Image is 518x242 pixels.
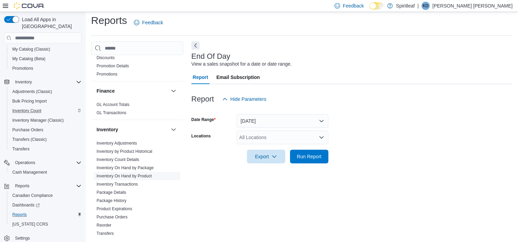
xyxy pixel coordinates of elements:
a: Reorder [97,223,111,228]
a: Feedback [131,16,166,29]
a: Cash Management [10,168,50,176]
a: Bulk Pricing Import [10,97,50,105]
span: Feedback [142,19,163,26]
span: Transfers (Classic) [12,137,47,142]
a: Transfers [10,145,32,153]
span: Operations [15,160,35,165]
button: Inventory [12,78,35,86]
button: Inventory Count [7,106,84,116]
span: Email Subscription [216,70,260,84]
span: Purchase Orders [10,126,81,134]
span: Dashboards [10,201,81,209]
a: Dashboards [7,200,84,210]
a: Inventory Count Details [97,157,139,162]
button: My Catalog (Beta) [7,54,84,64]
button: Inventory [169,125,178,134]
span: Operations [12,159,81,167]
span: [US_STATE] CCRS [12,221,48,227]
button: Operations [12,159,38,167]
a: Reports [10,211,29,219]
span: Promotions [97,71,117,77]
span: Promotions [12,66,33,71]
span: Inventory Count [10,107,81,115]
div: View a sales snapshot for a date or date range. [191,60,292,68]
span: Inventory [15,79,32,85]
span: Inventory Manager (Classic) [10,116,81,124]
span: Export [251,150,281,163]
a: Package History [97,198,126,203]
button: Reports [12,182,32,190]
button: Finance [169,87,178,95]
span: Feedback [343,2,364,9]
a: Inventory On Hand by Product [97,174,152,178]
h3: Finance [97,88,115,94]
span: Transfers [12,146,29,152]
span: Inventory Manager (Classic) [12,118,64,123]
img: Cova [14,2,45,9]
p: | [417,2,419,10]
span: Product Expirations [97,206,132,212]
button: [DATE] [237,114,328,128]
a: Product Expirations [97,206,132,211]
a: Dashboards [10,201,42,209]
span: Cash Management [12,170,47,175]
button: Transfers (Classic) [7,135,84,144]
h3: End Of Day [191,52,230,60]
button: Bulk Pricing Import [7,96,84,106]
span: KD [422,2,428,10]
input: Dark Mode [369,2,384,10]
button: Inventory [97,126,168,133]
a: Purchase Orders [10,126,46,134]
span: Inventory Count Details [97,157,139,162]
button: Open list of options [319,135,324,140]
button: Cash Management [7,167,84,177]
a: Promotion Details [97,64,129,68]
a: [US_STATE] CCRS [10,220,51,228]
a: Purchase Orders [97,215,128,219]
a: My Catalog (Beta) [10,55,48,63]
span: Inventory On Hand by Product [97,173,152,179]
button: Finance [97,88,168,94]
a: Inventory On Hand by Package [97,165,154,170]
a: Package Details [97,190,126,195]
a: Canadian Compliance [10,191,55,200]
button: Operations [1,158,84,167]
button: Purchase Orders [7,125,84,135]
span: Bulk Pricing Import [12,98,47,104]
span: Cash Management [10,168,81,176]
a: GL Account Totals [97,102,129,107]
span: Settings [15,236,30,241]
button: Hide Parameters [219,92,269,106]
div: Kenneth D L [421,2,430,10]
a: Inventory Count [10,107,44,115]
h3: Inventory [97,126,118,133]
span: Dashboards [12,202,40,208]
button: Inventory [1,77,84,87]
h1: Reports [91,14,127,27]
span: My Catalog (Beta) [12,56,46,62]
span: Transfers (Classic) [10,135,81,144]
span: Bulk Pricing Import [10,97,81,105]
label: Date Range [191,117,216,122]
span: Adjustments (Classic) [12,89,52,94]
a: Inventory Transactions [97,182,138,187]
span: Promotion Details [97,63,129,69]
a: Inventory by Product Historical [97,149,152,154]
span: Transfers [10,145,81,153]
span: Run Report [297,153,321,160]
span: Purchase Orders [12,127,43,133]
label: Locations [191,133,211,139]
button: Run Report [290,150,328,163]
span: My Catalog (Classic) [12,46,50,52]
button: Next [191,41,200,50]
a: Transfers [97,231,114,236]
a: Inventory Adjustments [97,141,137,146]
